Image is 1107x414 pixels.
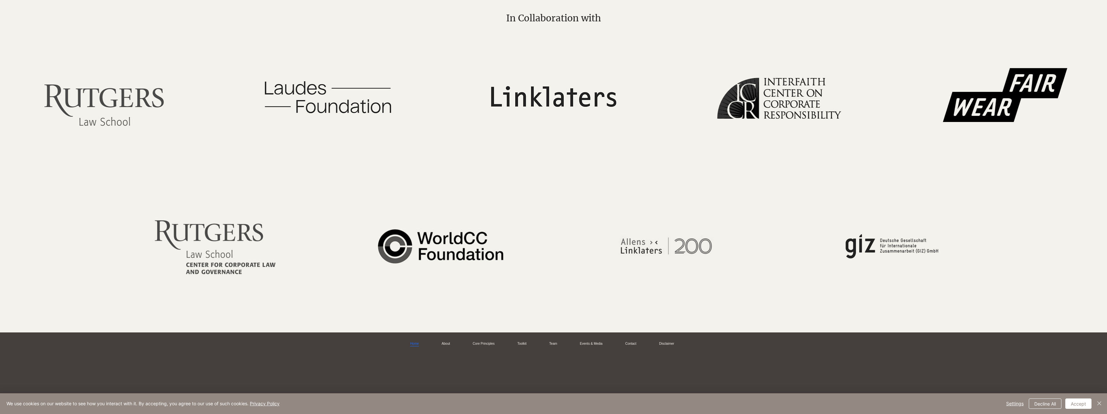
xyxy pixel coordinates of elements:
[685,34,873,160] img: ICCR_logo_edited.jpg
[442,341,450,346] a: About
[121,183,310,309] img: rutgers_corp_law_edited.jpg
[1006,399,1024,408] span: Settings
[473,341,495,346] a: Core Principles
[549,341,557,346] a: Team
[250,401,280,406] a: Privacy Policy
[346,183,535,309] img: world_cc_edited.jpg
[797,183,986,309] img: giz_logo.png
[1029,398,1061,409] button: Decline All
[1065,398,1091,409] button: Accept
[6,401,280,407] span: We use cookies on our website to see how you interact with it. By accepting, you agree to our use...
[1095,398,1103,409] button: Close
[572,183,761,309] img: allens_links_logo.png
[580,341,602,346] a: Events & Media
[517,341,527,346] a: Toolkit
[659,341,674,346] a: Disclaimer
[234,34,422,160] img: laudes_logo_edited.jpg
[410,341,419,346] a: Home
[459,34,648,160] img: linklaters_logo_edited.jpg
[910,34,1099,160] img: fairwear_logo_edited.jpg
[8,34,197,160] img: rutgers_law_logo_edited.jpg
[625,341,636,346] a: Contact
[1095,399,1103,407] img: Close
[506,12,601,24] span: In Collaboration with
[406,339,692,349] nav: Site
